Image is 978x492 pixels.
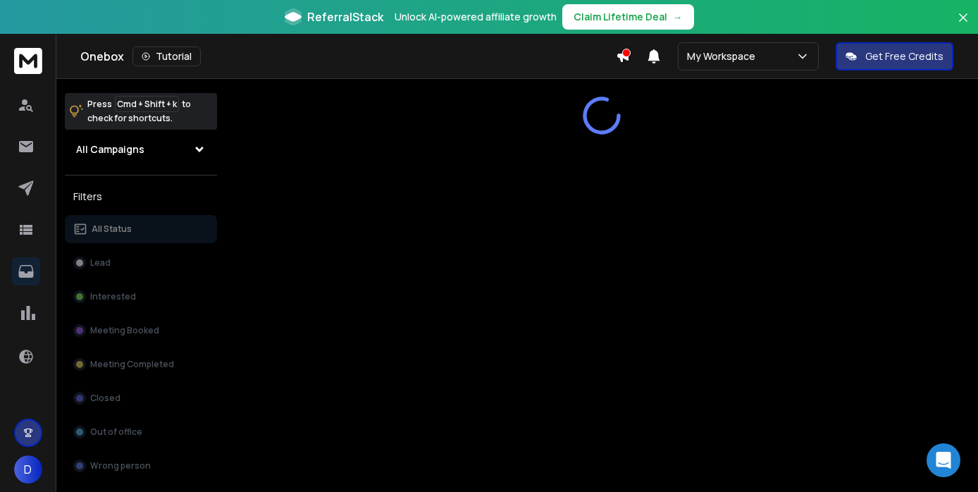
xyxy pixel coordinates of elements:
button: Close banner [954,8,972,42]
h1: All Campaigns [76,142,144,156]
div: Onebox [80,47,616,66]
button: Get Free Credits [836,42,953,70]
button: D [14,455,42,484]
button: Tutorial [132,47,201,66]
p: Press to check for shortcuts. [87,97,191,125]
span: → [673,10,683,24]
p: My Workspace [687,49,761,63]
button: All Campaigns [65,135,217,164]
p: Get Free Credits [865,49,943,63]
span: Cmd + Shift + k [115,96,179,112]
button: Claim Lifetime Deal→ [562,4,694,30]
span: ReferralStack [307,8,383,25]
div: Open Intercom Messenger [927,443,960,477]
p: Unlock AI-powered affiliate growth [395,10,557,24]
h3: Filters [65,187,217,207]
